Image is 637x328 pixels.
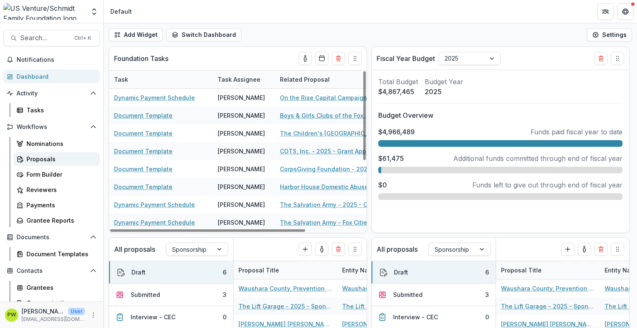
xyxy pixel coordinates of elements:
[611,52,624,65] button: Drag
[3,231,100,244] button: Open Documents
[275,70,379,88] div: Related Proposal
[17,124,87,131] span: Workflows
[378,110,622,120] p: Budget Overview
[27,216,93,225] div: Grantee Reports
[13,183,100,197] a: Reviewers
[472,180,622,190] p: Funds left to give out through end of fiscal year
[88,3,100,20] button: Open entity switcher
[280,200,374,209] a: The Salvation Army - 2025 - Grant Application
[13,281,100,294] a: Grantees
[561,243,574,256] button: Create Proposal
[20,34,69,42] span: Search...
[27,155,93,163] div: Proposals
[280,165,374,173] a: CorpsGiving Foundation - 2025 - Grant Application
[425,77,463,87] p: Budget Year
[17,267,87,275] span: Contacts
[88,310,98,320] button: More
[393,290,423,299] div: Submitted
[587,28,632,41] button: Settings
[342,302,388,311] a: The Lift Garage
[131,313,175,321] div: Interview - CEC
[223,268,226,277] div: 6
[378,87,418,97] p: $4,867,465
[496,261,600,279] div: Proposal Title
[13,214,100,227] a: Grantee Reports
[218,111,265,120] div: [PERSON_NAME]
[378,180,387,190] p: $0
[17,90,87,97] span: Activity
[22,307,65,316] p: [PERSON_NAME]
[496,266,547,275] div: Proposal Title
[218,147,265,155] div: [PERSON_NAME]
[378,153,404,163] p: $61,475
[378,77,418,87] p: Total Budget
[453,153,622,163] p: Additional funds committed through end of fiscal year
[166,28,241,41] button: Switch Dashboard
[114,182,173,191] a: Document Template
[280,129,374,138] a: The Children's [GEOGRAPHIC_DATA] - 2025 - Grant Application
[13,152,100,166] a: Proposals
[3,87,100,100] button: Open Activity
[233,266,284,275] div: Proposal Title
[299,52,312,65] button: toggle-assigned-to-me
[372,284,496,306] button: Submitted3
[218,93,265,102] div: [PERSON_NAME]
[109,70,213,88] div: Task
[425,87,463,97] p: 2025
[218,182,265,191] div: [PERSON_NAME]
[13,137,100,151] a: Nominations
[530,127,622,137] p: Funds paid fiscal year to date
[13,168,100,181] a: Form Builder
[17,234,87,241] span: Documents
[594,52,608,65] button: Delete card
[114,53,168,63] p: Foundation Tasks
[578,243,591,256] button: toggle-assigned-to-me
[280,218,374,227] a: The Salvation Army - Fox Cities - Red Kettle Match Day
[114,93,195,102] a: Dynamic Payment Schedule
[109,75,133,84] div: Task
[7,312,16,318] div: Parker Wolf
[377,53,435,63] p: Fiscal Year Budget
[337,261,441,279] div: Entity Name
[73,34,93,43] div: Ctrl + K
[342,284,436,293] a: Waushara County, Prevention Council
[109,261,233,284] button: Draft6
[17,56,97,63] span: Notifications
[13,296,100,310] a: Communications
[218,200,265,209] div: [PERSON_NAME]
[3,3,85,20] img: US Venture/Schmidt Family Foundation logo
[223,313,226,321] div: 0
[378,127,415,137] p: $4,966,489
[114,244,155,254] p: All proposals
[131,268,146,277] div: Draft
[372,261,496,284] button: Draft6
[13,103,100,117] a: Tasks
[114,218,195,227] a: Dynamic Payment Schedule
[597,3,614,20] button: Partners
[233,261,337,279] div: Proposal Title
[280,182,374,191] a: Harbor House Domestic Abuse Programs, Inc. - 2025 - Grant Application
[315,52,328,65] button: Calendar
[114,129,173,138] a: Document Template
[348,243,362,256] button: Drag
[107,5,135,17] nav: breadcrumb
[218,218,265,227] div: [PERSON_NAME]
[27,139,93,148] div: Nominations
[3,120,100,134] button: Open Workflows
[3,70,100,83] a: Dashboard
[114,147,173,155] a: Document Template
[68,308,85,315] p: User
[485,290,489,299] div: 3
[393,313,438,321] div: Interview - CEC
[611,243,624,256] button: Drag
[131,290,160,299] div: Submitted
[218,165,265,173] div: [PERSON_NAME]
[315,243,328,256] button: toggle-assigned-to-me
[114,200,195,209] a: Dynamic Payment Schedule
[27,106,93,114] div: Tasks
[337,266,382,275] div: Entity Name
[27,170,93,179] div: Form Builder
